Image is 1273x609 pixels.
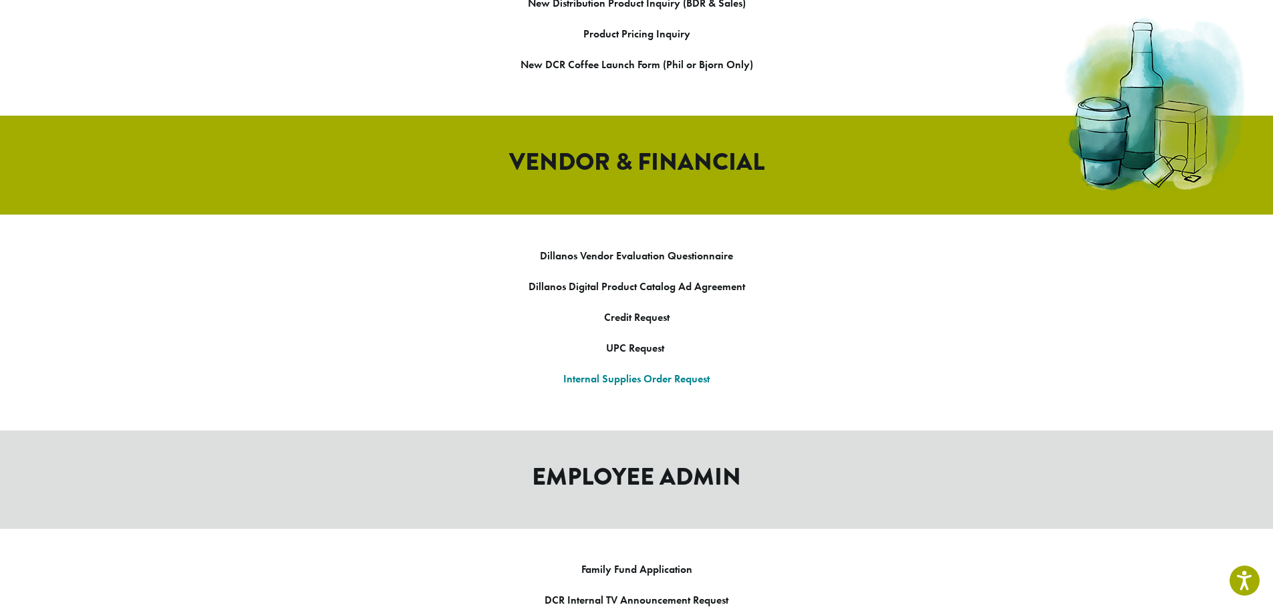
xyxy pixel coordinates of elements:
[583,27,690,41] a: Product Pricing Inquiry
[545,593,728,607] a: DCR Internal TV Announcement Request
[563,372,710,386] a: Internal Supplies Order Request
[529,279,745,293] a: Dillanos Digital Product Catalog Ad Agreement
[256,463,1018,491] h2: EMPLOYEE ADMIN
[540,249,733,263] a: Dillanos Vendor Evaluation Questionnaire
[581,562,692,576] a: Family Fund Application
[606,341,664,355] a: UPC Request
[256,148,1018,176] h2: VENDOR & FINANCIAL
[604,310,670,324] a: Credit Request
[521,57,753,72] a: New DCR Coffee Launch Form (Phil or Bjorn Only)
